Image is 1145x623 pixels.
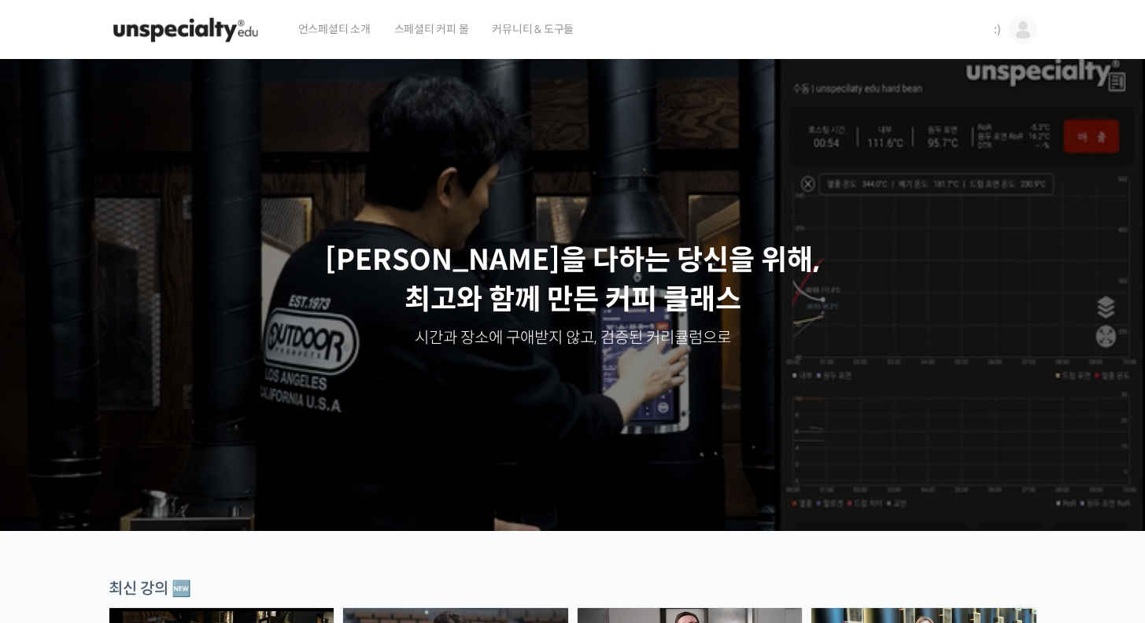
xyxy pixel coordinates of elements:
span: :) [994,23,1001,37]
p: 시간과 장소에 구애받지 않고, 검증된 커리큘럼으로 [16,327,1130,349]
p: [PERSON_NAME]을 다하는 당신을 위해, 최고와 함께 만든 커피 클래스 [16,241,1130,320]
div: 최신 강의 🆕 [109,578,1037,599]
